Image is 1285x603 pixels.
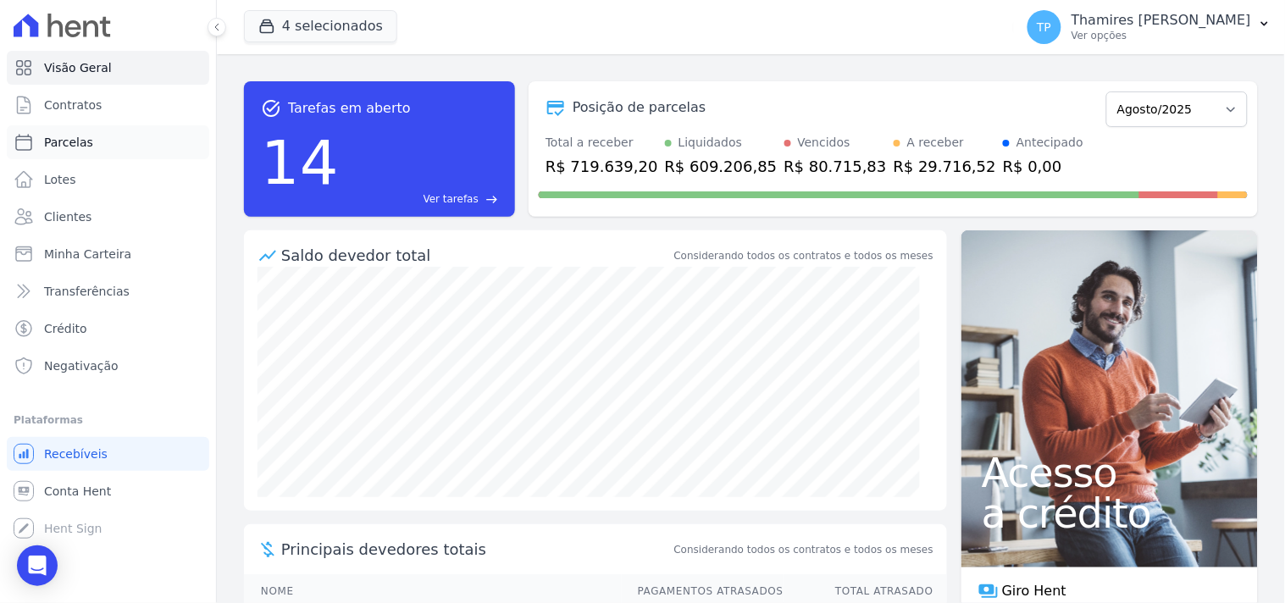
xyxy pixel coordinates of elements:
a: Crédito [7,312,209,346]
span: Clientes [44,208,91,225]
span: Acesso [982,452,1238,493]
span: a crédito [982,493,1238,534]
div: A receber [907,134,965,152]
span: east [485,193,498,206]
div: Saldo devedor total [281,244,671,267]
a: Transferências [7,274,209,308]
div: Antecipado [1016,134,1083,152]
a: Ver tarefas east [346,191,498,207]
div: Considerando todos os contratos e todos os meses [674,248,933,263]
span: Lotes [44,171,76,188]
div: Total a receber [546,134,658,152]
span: Principais devedores totais [281,538,671,561]
div: 14 [261,119,339,207]
a: Visão Geral [7,51,209,85]
span: Crédito [44,320,87,337]
span: task_alt [261,98,281,119]
a: Clientes [7,200,209,234]
span: Ver tarefas [424,191,479,207]
span: Considerando todos os contratos e todos os meses [674,542,933,557]
p: Thamires [PERSON_NAME] [1072,12,1251,29]
span: Negativação [44,357,119,374]
div: Plataformas [14,410,202,430]
span: Tarefas em aberto [288,98,411,119]
span: Visão Geral [44,59,112,76]
span: Recebíveis [44,445,108,462]
a: Recebíveis [7,437,209,471]
div: R$ 719.639,20 [546,155,658,178]
a: Parcelas [7,125,209,159]
a: Contratos [7,88,209,122]
a: Minha Carteira [7,237,209,271]
p: Ver opções [1072,29,1251,42]
a: Negativação [7,349,209,383]
span: Contratos [44,97,102,113]
div: R$ 80.715,83 [784,155,887,178]
button: TP Thamires [PERSON_NAME] Ver opções [1014,3,1285,51]
div: Liquidados [679,134,743,152]
span: Giro Hent [1002,581,1066,601]
div: Posição de parcelas [573,97,706,118]
span: Conta Hent [44,483,111,500]
span: Minha Carteira [44,246,131,263]
a: Lotes [7,163,209,196]
span: TP [1037,21,1051,33]
a: Conta Hent [7,474,209,508]
div: R$ 0,00 [1003,155,1083,178]
div: R$ 609.206,85 [665,155,778,178]
div: R$ 29.716,52 [894,155,996,178]
div: Vencidos [798,134,850,152]
button: 4 selecionados [244,10,397,42]
div: Open Intercom Messenger [17,545,58,586]
span: Parcelas [44,134,93,151]
span: Transferências [44,283,130,300]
